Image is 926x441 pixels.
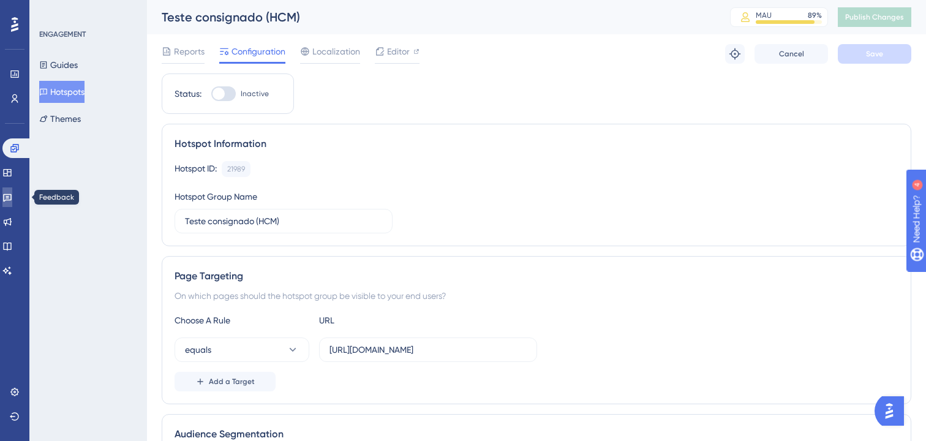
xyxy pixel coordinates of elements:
[312,44,360,59] span: Localization
[175,269,898,284] div: Page Targeting
[231,44,285,59] span: Configuration
[838,44,911,64] button: Save
[227,164,245,174] div: 21989
[866,49,883,59] span: Save
[162,9,699,26] div: Teste consignado (HCM)
[329,343,527,356] input: yourwebsite.com/path
[845,12,904,22] span: Publish Changes
[755,44,828,64] button: Cancel
[387,44,410,59] span: Editor
[175,337,309,362] button: equals
[779,49,804,59] span: Cancel
[175,189,257,204] div: Hotspot Group Name
[85,6,89,16] div: 4
[39,54,78,76] button: Guides
[875,393,911,429] iframe: UserGuiding AI Assistant Launcher
[175,372,276,391] button: Add a Target
[39,108,81,130] button: Themes
[209,377,255,386] span: Add a Target
[808,10,822,20] div: 89 %
[175,161,217,177] div: Hotspot ID:
[175,137,898,151] div: Hotspot Information
[175,288,898,303] div: On which pages should the hotspot group be visible to your end users?
[185,342,211,357] span: equals
[39,81,85,103] button: Hotspots
[175,86,201,101] div: Status:
[319,313,454,328] div: URL
[39,29,86,39] div: ENGAGEMENT
[756,10,772,20] div: MAU
[185,214,382,228] input: Type your Hotspot Group Name here
[838,7,911,27] button: Publish Changes
[174,44,205,59] span: Reports
[29,3,77,18] span: Need Help?
[241,89,269,99] span: Inactive
[175,313,309,328] div: Choose A Rule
